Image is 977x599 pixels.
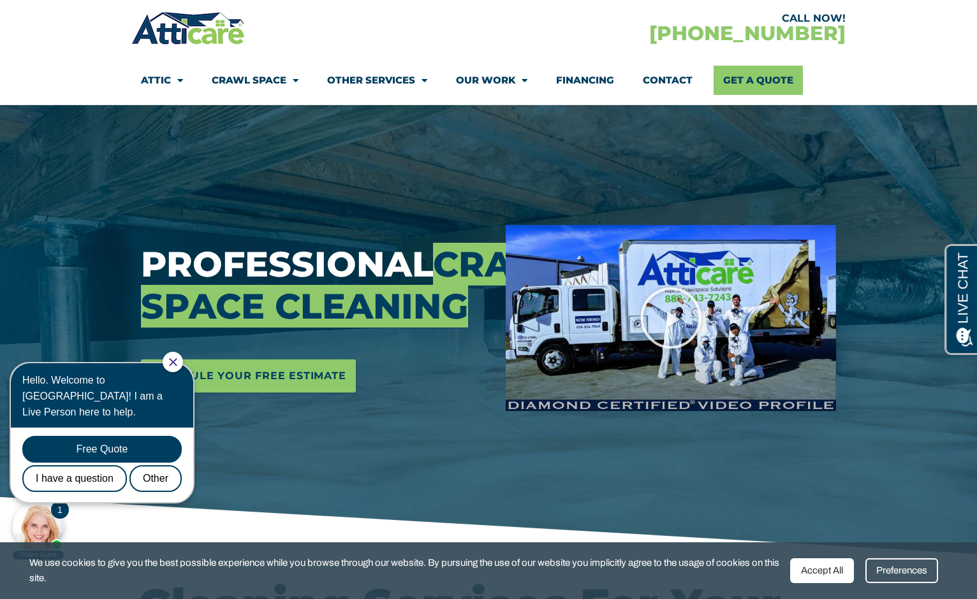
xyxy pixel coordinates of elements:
[456,66,527,95] a: Our Work
[643,66,693,95] a: Contact
[141,359,356,393] a: Schedule Your Free Estimate
[141,66,836,95] nav: Menu
[141,66,183,95] a: Attic
[865,558,938,583] div: Preferences
[639,286,703,350] div: Play Video
[212,66,298,95] a: Crawl Space
[556,66,614,95] a: Financing
[141,243,573,328] span: Crawl Space Cleaning
[29,555,781,586] span: We use cookies to give you the best possible experience while you browse through our website. By ...
[141,243,487,328] h3: Professional
[327,66,427,95] a: Other Services
[790,558,854,583] div: Accept All
[714,66,803,95] a: Get A Quote
[6,350,210,561] iframe: Chat Invitation
[31,10,103,26] span: Opens a chat window
[151,366,346,386] span: Schedule Your Free Estimate
[488,13,846,24] div: CALL NOW!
